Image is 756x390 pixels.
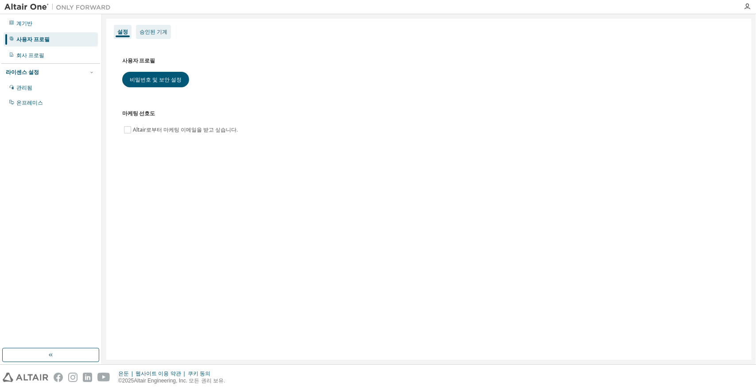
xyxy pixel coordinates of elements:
font: 사용자 프로필 [16,36,50,43]
font: 쿠키 동의 [188,370,210,377]
font: 라이센스 설정 [6,69,39,75]
img: instagram.svg [68,373,78,382]
font: 은둔 [118,370,129,377]
font: 온프레미스 [16,100,43,106]
font: 회사 프로필 [16,52,44,58]
button: 비밀번호 및 보안 설정 [122,72,189,87]
img: facebook.svg [54,373,63,382]
font: 마케팅 선호도 [122,110,155,117]
font: 승인된 기계 [140,29,167,35]
font: © [118,378,122,384]
font: 비밀번호 및 보안 설정 [130,76,182,83]
font: 설정 [117,29,128,35]
img: 알타이르 원 [4,3,115,12]
font: 사용자 프로필 [122,57,155,64]
font: Altair로부터 마케팅 이메일을 받고 싶습니다. [133,126,238,133]
img: altair_logo.svg [3,373,48,382]
font: Altair Engineering, Inc. 모든 권리 보유. [134,378,225,384]
img: youtube.svg [97,373,110,382]
font: 계기반 [16,20,32,27]
font: 2025 [122,378,134,384]
img: linkedin.svg [83,373,92,382]
font: 웹사이트 이용 약관 [136,370,181,377]
font: 관리됨 [16,85,32,91]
